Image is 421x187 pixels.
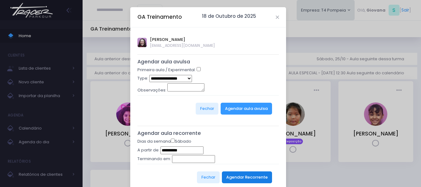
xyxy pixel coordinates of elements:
button: Agendar Recorrente [222,171,272,183]
button: Fechar [196,103,218,115]
input: Sábado [171,139,175,143]
h5: Agendar aula recorrente [137,130,279,136]
button: Fechar [197,171,220,183]
h5: Agendar aula avulsa [137,59,279,65]
label: Sábado [171,138,191,145]
label: Type: [137,75,148,81]
label: Observações: [137,87,166,93]
span: [EMAIL_ADDRESS][DOMAIN_NAME] [150,43,215,48]
label: Terminando em: [137,156,171,162]
label: Primeira aula / Experimental: [137,67,196,73]
button: Close [276,16,279,19]
label: A partir de: [137,147,160,153]
button: Agendar aula avulsa [221,103,272,115]
h5: GA Treinamento [137,13,182,21]
h6: 18 de Outubro de 2025 [202,13,256,19]
span: [PERSON_NAME] [150,37,215,43]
